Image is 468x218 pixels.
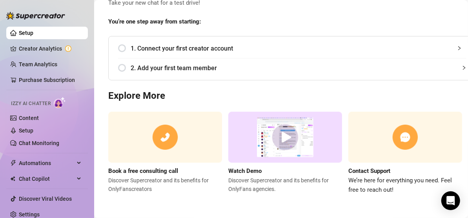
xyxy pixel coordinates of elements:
strong: Watch Demo [228,167,262,174]
div: 2. Add your first team member [118,58,466,78]
span: Izzy AI Chatter [11,100,51,107]
span: collapsed [457,46,462,51]
a: Setup [19,30,33,36]
img: Chat Copilot [10,176,15,182]
strong: Book a free consulting call [108,167,178,174]
img: AI Chatter [54,97,66,108]
strong: Contact Support [348,167,390,174]
a: Creator Analytics exclamation-circle [19,42,82,55]
a: Purchase Subscription [19,77,75,83]
div: 1. Connect your first creator account [118,39,466,58]
a: Watch DemoDiscover Supercreator and its benefits for OnlyFans agencies. [228,112,342,194]
span: We’re here for everything you need. Feel free to reach out! [348,176,462,194]
a: Setup [19,127,33,134]
a: Discover Viral Videos [19,196,72,202]
span: thunderbolt [10,160,16,166]
a: Team Analytics [19,61,57,67]
a: Book a free consulting callDiscover Supercreator and its benefits for OnlyFanscreators [108,112,222,194]
a: Chat Monitoring [19,140,59,146]
span: Chat Copilot [19,173,75,185]
span: collapsed [462,65,466,70]
img: contact support [348,112,462,163]
div: Open Intercom Messenger [441,191,460,210]
img: consulting call [108,112,222,163]
span: Automations [19,157,75,169]
span: Discover Supercreator and its benefits for OnlyFans agencies. [228,176,342,193]
img: supercreator demo [228,112,342,163]
span: 2. Add your first team member [131,63,466,73]
a: Content [19,115,39,121]
img: logo-BBDzfeDw.svg [6,12,65,20]
span: Discover Supercreator and its benefits for OnlyFans creators [108,176,222,193]
strong: You’re one step away from starting: [108,18,201,25]
span: 1. Connect your first creator account [131,44,466,53]
a: Settings [19,211,40,218]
